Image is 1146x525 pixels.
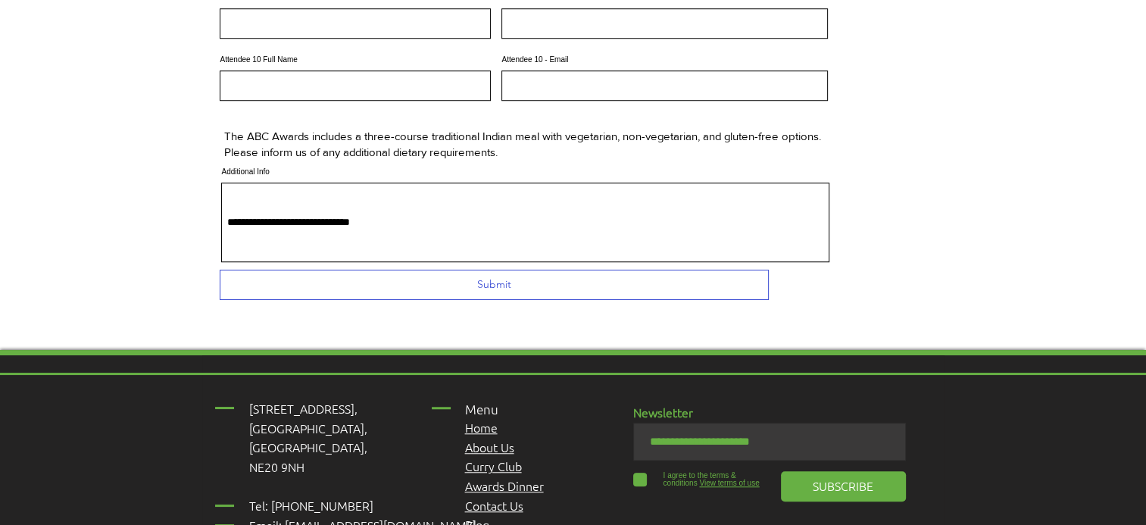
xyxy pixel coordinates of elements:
[465,419,498,436] a: Home
[699,479,759,487] span: View terms of use
[465,401,498,417] span: Menu
[465,477,544,494] a: Awards Dinner
[501,56,828,64] label: Attendee 10 - Email
[249,439,367,455] span: [GEOGRAPHIC_DATA],
[465,458,522,474] a: Curry Club
[249,420,367,436] span: [GEOGRAPHIC_DATA],
[220,270,769,300] button: Submit
[249,458,304,475] span: NE20 9NH
[249,400,358,417] span: [STREET_ADDRESS],
[465,497,523,514] a: Contact Us
[633,404,693,420] span: Newsletter
[477,277,511,292] span: Submit
[465,439,514,455] a: About Us
[781,471,906,502] button: SUBSCRIBE
[664,471,736,487] span: I agree to the terms & conditions
[813,477,873,494] span: SUBSCRIBE
[224,128,824,160] p: The ABC Awards includes a three-course traditional Indian meal with vegetarian, non-vegetarian, a...
[698,479,760,487] a: View terms of use
[220,56,491,64] label: Attendee 10 Full Name
[221,168,829,176] label: Additional Info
